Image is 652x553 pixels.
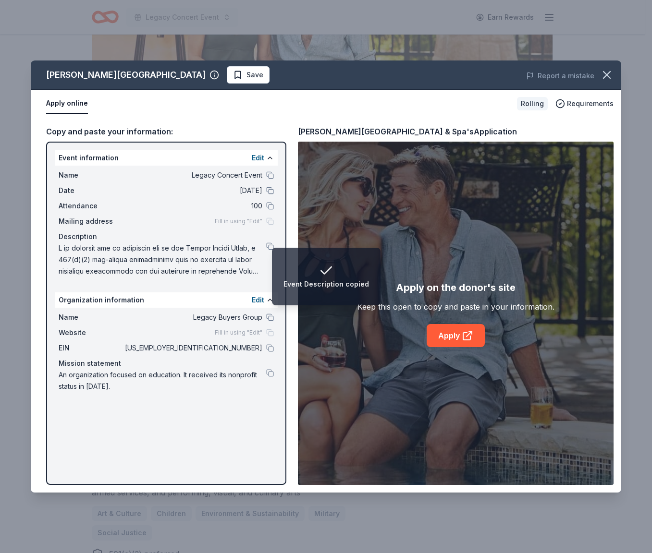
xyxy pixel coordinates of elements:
button: Edit [252,152,264,164]
div: Apply on the donor's site [396,280,516,295]
div: Keep this open to copy and paste in your information. [357,301,554,313]
span: Requirements [567,98,614,109]
span: Mailing address [59,216,123,227]
span: L ip dolorsit ame co adipiscin eli se doe Tempor Incidi Utlab, e 467(d)(2) mag-aliqua enimadminim... [59,242,266,277]
div: Event information [55,150,278,166]
span: Name [59,169,123,181]
span: EIN [59,342,123,354]
span: Date [59,185,123,196]
span: Fill in using "Edit" [215,329,262,337]
button: Requirements [555,98,614,109]
span: An organization focused on education. It received its nonprofit status in [DATE]. [59,369,266,392]
button: Save [227,66,270,84]
div: Event Description copied [283,278,369,290]
span: 100 [123,200,262,212]
div: Rolling [517,97,548,110]
div: Description [59,231,274,242]
span: Save [246,69,263,81]
div: Mission statement [59,358,274,369]
div: Copy and paste your information: [46,125,286,138]
span: Legacy Concert Event [123,169,262,181]
a: Apply [427,324,485,347]
span: Legacy Buyers Group [123,312,262,323]
button: Edit [252,294,264,306]
span: [DATE] [123,185,262,196]
span: Fill in using "Edit" [215,217,262,225]
div: [PERSON_NAME][GEOGRAPHIC_DATA] & Spa's Application [298,125,517,138]
button: Apply online [46,94,88,114]
span: [US_EMPLOYER_IDENTIFICATION_NUMBER] [123,342,262,354]
button: Report a mistake [526,70,594,82]
div: Organization information [55,292,278,308]
span: Website [59,327,123,338]
div: [PERSON_NAME][GEOGRAPHIC_DATA] [46,67,206,83]
span: Attendance [59,200,123,212]
span: Name [59,312,123,323]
